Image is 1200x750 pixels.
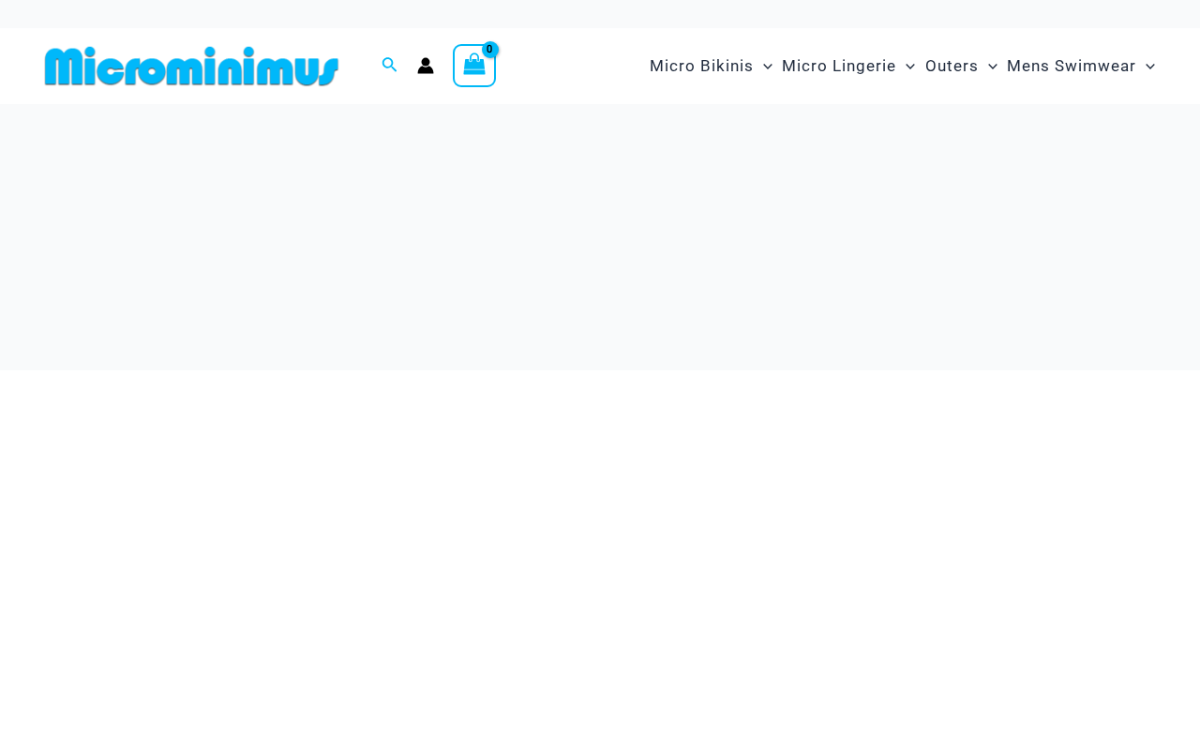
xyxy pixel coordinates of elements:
[1007,42,1136,90] span: Mens Swimwear
[1002,37,1160,95] a: Mens SwimwearMenu ToggleMenu Toggle
[896,42,915,90] span: Menu Toggle
[37,45,346,87] img: MM SHOP LOGO FLAT
[1136,42,1155,90] span: Menu Toggle
[782,42,896,90] span: Micro Lingerie
[777,37,920,95] a: Micro LingerieMenu ToggleMenu Toggle
[382,54,398,78] a: Search icon link
[645,37,777,95] a: Micro BikinisMenu ToggleMenu Toggle
[925,42,979,90] span: Outers
[642,35,1162,97] nav: Site Navigation
[453,44,496,87] a: View Shopping Cart, empty
[754,42,772,90] span: Menu Toggle
[921,37,1002,95] a: OutersMenu ToggleMenu Toggle
[650,42,754,90] span: Micro Bikinis
[417,57,434,74] a: Account icon link
[979,42,997,90] span: Menu Toggle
